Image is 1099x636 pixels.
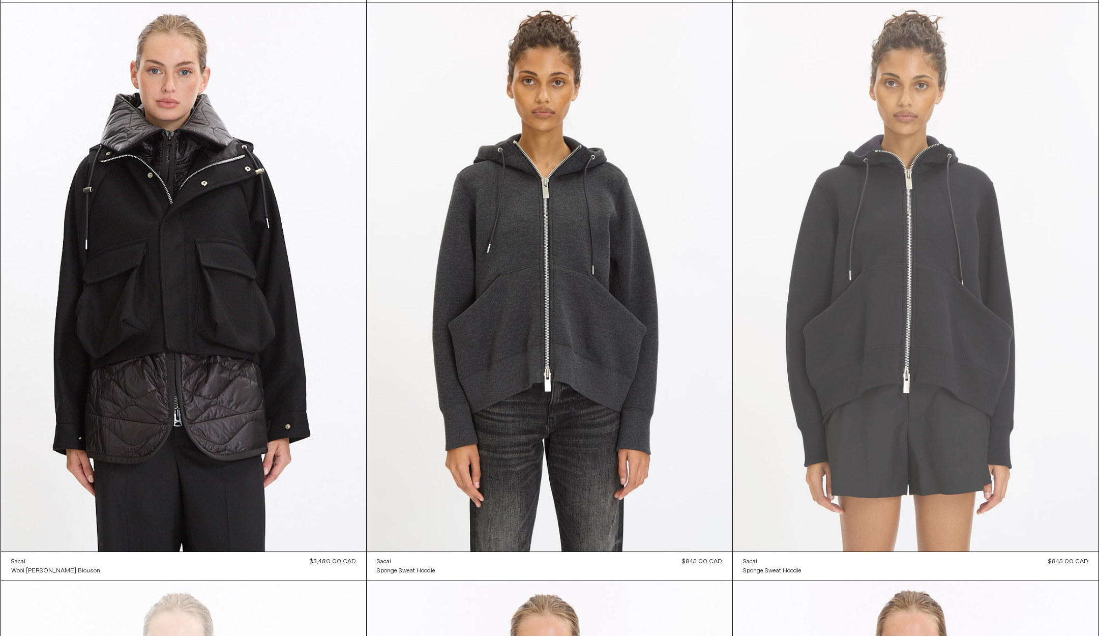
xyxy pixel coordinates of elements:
[743,567,801,575] div: Sponge Sweat Hoodie
[682,557,722,566] div: $845.00 CAD
[367,3,732,552] img: Sacai Sponge Sweat Hoodie in grey
[11,557,100,566] a: Sacai
[1,3,367,552] img: Sacai Wool Melton Blouson
[11,567,100,575] div: Wool [PERSON_NAME] Blouson
[377,567,435,575] div: Sponge Sweat Hoodie
[11,558,25,566] div: Sacai
[377,566,435,575] a: Sponge Sweat Hoodie
[743,557,801,566] a: Sacai
[11,566,100,575] a: Wool [PERSON_NAME] Blouson
[743,566,801,575] a: Sponge Sweat Hoodie
[310,557,356,566] div: $3,480.00 CAD
[743,558,757,566] div: Sacai
[1048,557,1088,566] div: $845.00 CAD
[733,3,1098,552] img: Sacai Sponge Sweat Hoodie in black
[377,557,435,566] a: Sacai
[377,558,391,566] div: Sacai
